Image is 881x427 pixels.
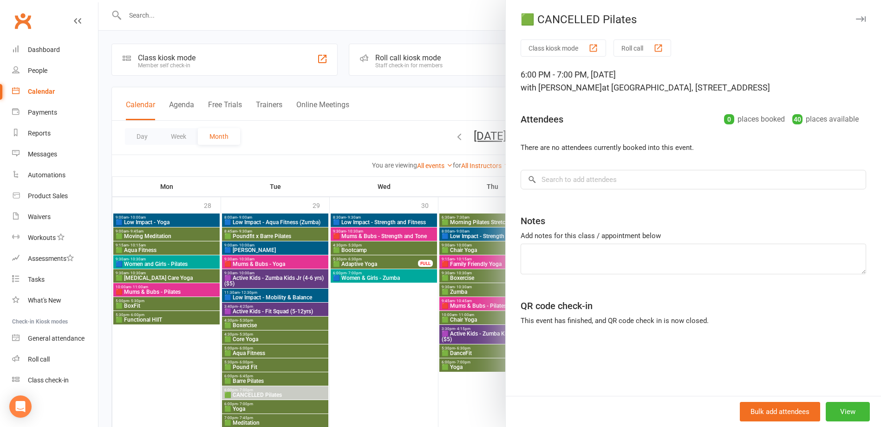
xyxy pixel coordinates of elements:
[12,349,98,370] a: Roll call
[28,192,68,200] div: Product Sales
[12,186,98,207] a: Product Sales
[740,402,820,421] button: Bulk add attendees
[521,113,563,126] div: Attendees
[12,207,98,227] a: Waivers
[792,113,859,126] div: places available
[12,123,98,144] a: Reports
[28,297,61,304] div: What's New
[28,213,51,220] div: Waivers
[613,39,671,57] button: Roll call
[826,402,870,421] button: View
[28,109,57,116] div: Payments
[28,234,56,241] div: Workouts
[521,68,866,94] div: 6:00 PM - 7:00 PM, [DATE]
[28,129,51,137] div: Reports
[12,328,98,349] a: General attendance kiosk mode
[521,142,866,153] li: There are no attendees currently booked into this event.
[9,395,32,418] div: Open Intercom Messenger
[12,39,98,60] a: Dashboard
[12,165,98,186] a: Automations
[521,230,866,241] div: Add notes for this class / appointment below
[506,13,881,26] div: 🟩 CANCELLED Pilates
[792,114,803,124] div: 40
[28,88,55,95] div: Calendar
[28,150,57,158] div: Messages
[12,102,98,123] a: Payments
[28,376,69,384] div: Class check-in
[521,39,606,57] button: Class kiosk mode
[521,299,593,312] div: QR code check-in
[521,170,866,189] input: Search to add attendees
[521,214,545,227] div: Notes
[28,255,74,262] div: Assessments
[12,290,98,311] a: What's New
[28,335,85,342] div: General attendance
[12,60,98,81] a: People
[28,276,45,283] div: Tasks
[521,315,866,326] div: This event has finished, and QR code check in is now closed.
[12,370,98,391] a: Class kiosk mode
[28,171,65,179] div: Automations
[521,83,602,92] span: with [PERSON_NAME]
[724,114,734,124] div: 0
[12,81,98,102] a: Calendar
[11,9,34,32] a: Clubworx
[12,248,98,269] a: Assessments
[12,269,98,290] a: Tasks
[28,356,50,363] div: Roll call
[28,67,47,74] div: People
[12,227,98,248] a: Workouts
[724,113,785,126] div: places booked
[12,144,98,165] a: Messages
[602,83,770,92] span: at [GEOGRAPHIC_DATA], [STREET_ADDRESS]
[28,46,60,53] div: Dashboard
